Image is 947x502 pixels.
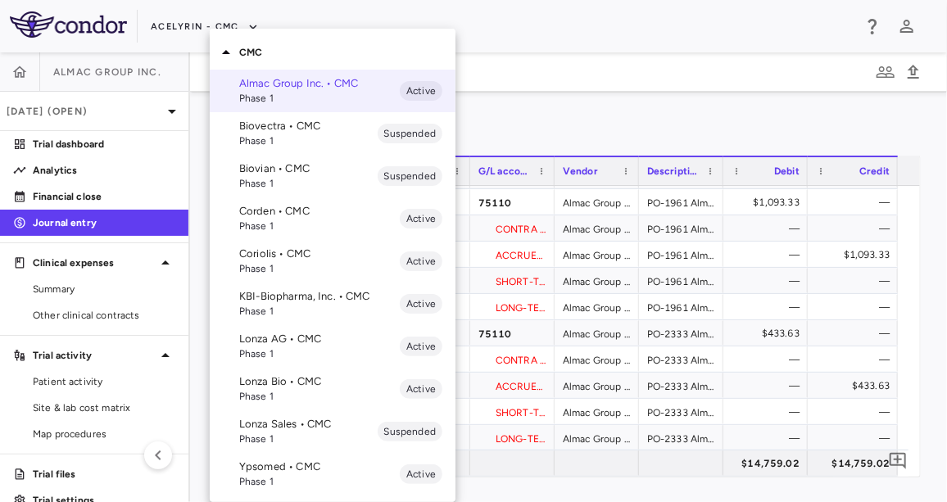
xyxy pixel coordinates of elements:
span: Phase 1 [239,346,400,361]
div: Almac Group Inc. • CMCPhase 1Active [210,70,455,112]
div: Lonza Bio • CMCPhase 1Active [210,368,455,410]
span: Phase 1 [239,261,400,276]
span: Phase 1 [239,304,400,319]
span: Phase 1 [239,133,378,148]
span: Phase 1 [239,91,400,106]
div: Lonza Sales • CMCPhase 1Suspended [210,410,455,453]
span: Phase 1 [239,474,400,489]
div: Coriolis • CMCPhase 1Active [210,240,455,283]
p: KBI-Biopharma, Inc. • CMC [239,289,400,304]
span: Active [400,296,442,311]
span: Suspended [378,424,442,439]
p: Corden • CMC [239,204,400,219]
span: Active [400,467,442,482]
p: Lonza AG • CMC [239,332,400,346]
p: Almac Group Inc. • CMC [239,76,400,91]
span: Active [400,339,442,354]
p: Ypsomed • CMC [239,459,400,474]
div: CMC [210,35,455,70]
span: Phase 1 [239,219,400,233]
div: Corden • CMCPhase 1Active [210,197,455,240]
div: Ypsomed • CMCPhase 1Active [210,453,455,495]
span: Active [400,382,442,396]
div: Lonza AG • CMCPhase 1Active [210,325,455,368]
div: KBI-Biopharma, Inc. • CMCPhase 1Active [210,283,455,325]
div: Biovectra • CMCPhase 1Suspended [210,112,455,155]
p: Coriolis • CMC [239,246,400,261]
span: Suspended [378,126,442,141]
p: CMC [239,45,455,60]
span: Active [400,84,442,98]
span: Phase 1 [239,389,400,404]
p: Lonza Bio • CMC [239,374,400,389]
p: Biovian • CMC [239,161,378,176]
p: Lonza Sales • CMC [239,417,378,432]
span: Phase 1 [239,432,378,446]
span: Active [400,211,442,226]
span: Phase 1 [239,176,378,191]
span: Suspended [378,169,442,183]
div: Biovian • CMCPhase 1Suspended [210,155,455,197]
p: Biovectra • CMC [239,119,378,133]
span: Active [400,254,442,269]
